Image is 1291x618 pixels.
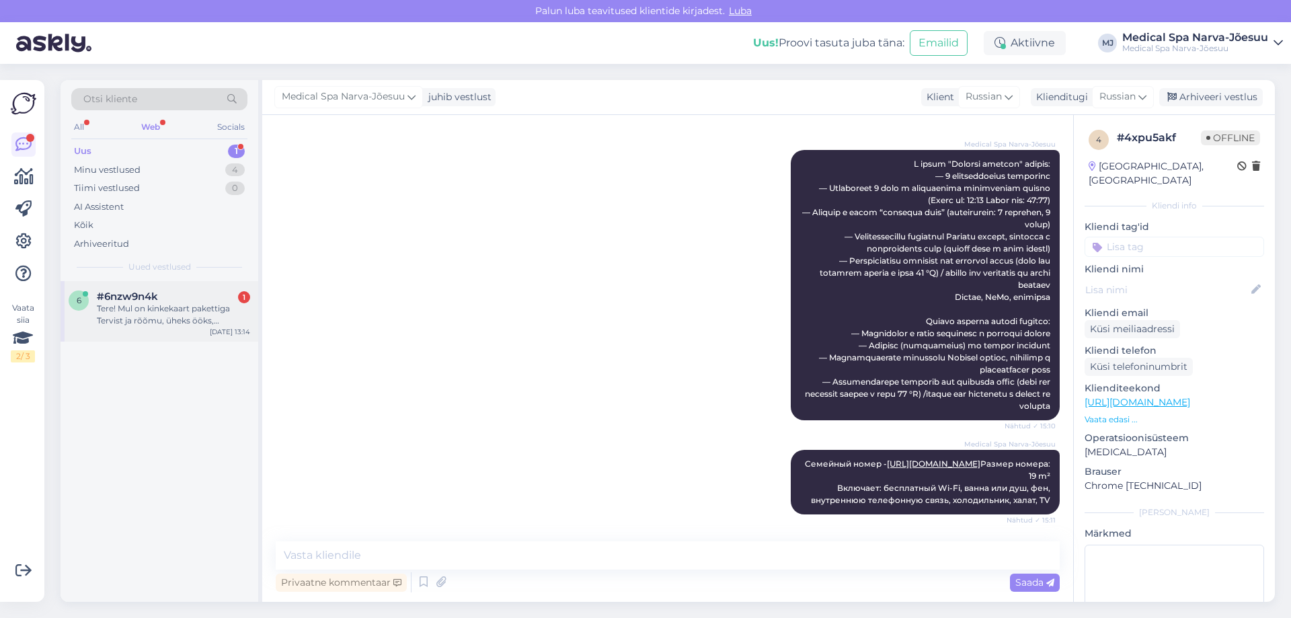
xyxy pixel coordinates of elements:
[225,163,245,177] div: 4
[74,200,124,214] div: AI Assistent
[805,459,1052,505] span: Семейный номер - Размер номера: 19 m² Включает: бесплатный Wi-Fi, ванна или душ, фен, внутреннюю ...
[11,302,35,362] div: Vaata siia
[1085,237,1264,257] input: Lisa tag
[984,31,1066,55] div: Aktiivne
[966,89,1002,104] span: Russian
[1085,506,1264,518] div: [PERSON_NAME]
[74,219,93,232] div: Kõik
[910,30,968,56] button: Emailid
[1089,159,1237,188] div: [GEOGRAPHIC_DATA], [GEOGRAPHIC_DATA]
[1085,220,1264,234] p: Kliendi tag'id
[1159,88,1263,106] div: Arhiveeri vestlus
[725,5,756,17] span: Luba
[225,182,245,195] div: 0
[210,327,250,337] div: [DATE] 13:14
[139,118,163,136] div: Web
[1122,43,1268,54] div: Medical Spa Narva-Jõesuu
[921,90,954,104] div: Klient
[1085,320,1180,338] div: Küsi meiliaadressi
[83,92,137,106] span: Otsi kliente
[1085,527,1264,541] p: Märkmed
[887,459,980,469] a: [URL][DOMAIN_NAME]
[1201,130,1260,145] span: Offline
[1085,431,1264,445] p: Operatsioonisüsteem
[71,118,87,136] div: All
[282,89,405,104] span: Medical Spa Narva-Jõesuu
[238,291,250,303] div: 1
[1015,576,1054,588] span: Saada
[1098,34,1117,52] div: MJ
[423,90,492,104] div: juhib vestlust
[228,145,245,158] div: 1
[1122,32,1283,54] a: Medical Spa Narva-JõesuuMedical Spa Narva-Jõesuu
[1085,479,1264,493] p: Chrome [TECHNICAL_ID]
[74,145,91,158] div: Uus
[128,261,191,273] span: Uued vestlused
[1085,306,1264,320] p: Kliendi email
[964,139,1056,149] span: Medical Spa Narva-Jõesuu
[77,295,81,305] span: 6
[214,118,247,136] div: Socials
[1122,32,1268,43] div: Medical Spa Narva-Jõesuu
[1085,262,1264,276] p: Kliendi nimi
[276,574,407,592] div: Privaatne kommentaar
[97,291,158,303] span: #6nzw9n4k
[74,163,141,177] div: Minu vestlused
[1117,130,1201,146] div: # 4xpu5akf
[1085,465,1264,479] p: Brauser
[1085,282,1249,297] input: Lisa nimi
[964,439,1056,449] span: Medical Spa Narva-Jõesuu
[74,182,140,195] div: Tiimi vestlused
[1085,344,1264,358] p: Kliendi telefon
[1085,358,1193,376] div: Küsi telefoninumbrit
[1096,134,1101,145] span: 4
[11,91,36,116] img: Askly Logo
[74,237,129,251] div: Arhiveeritud
[1031,90,1088,104] div: Klienditugi
[1085,414,1264,426] p: Vaata edasi ...
[753,36,779,49] b: Uus!
[1005,421,1056,431] span: Nähtud ✓ 15:10
[97,303,250,327] div: Tere! Mul on kinkekaart pakettiga Tervist ja rõõmu, üheks ööks, [PERSON_NAME], tahtsin broneerida...
[1085,396,1190,408] a: [URL][DOMAIN_NAME]
[1085,200,1264,212] div: Kliendi info
[753,35,904,51] div: Proovi tasuta juba täna:
[1099,89,1136,104] span: Russian
[1085,445,1264,459] p: [MEDICAL_DATA]
[802,159,1054,411] span: L ipsum "Dolorsi ametcon" adipis: — 9 elitseddoeius temporinc — Utlaboreet 9 dolo m aliquaenima m...
[1085,381,1264,395] p: Klienditeekond
[11,350,35,362] div: 2 / 3
[1005,515,1056,525] span: Nähtud ✓ 15:11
